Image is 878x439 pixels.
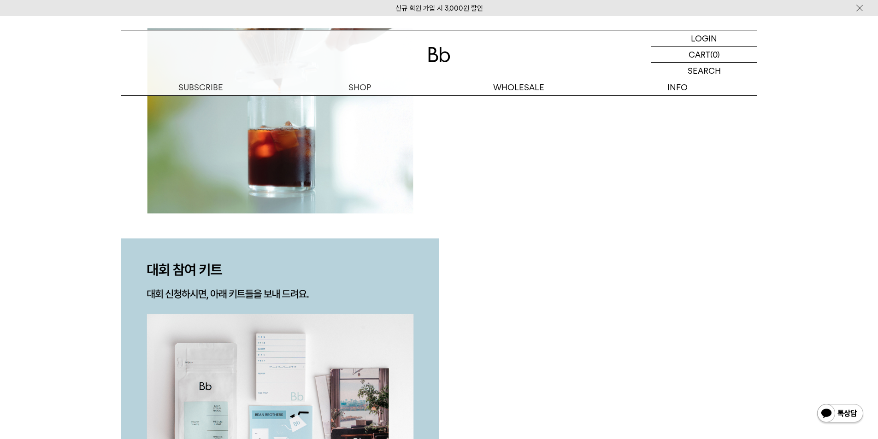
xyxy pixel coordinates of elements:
a: SHOP [280,79,439,95]
p: LOGIN [691,30,717,46]
a: SUBSCRIBE [121,79,280,95]
p: SEARCH [688,63,721,79]
img: 카카오톡 채널 1:1 채팅 버튼 [816,403,864,425]
a: 신규 회원 가입 시 3,000원 할인 [395,4,483,12]
p: WHOLESALE [439,79,598,95]
p: (0) [710,47,720,62]
a: LOGIN [651,30,757,47]
a: CART (0) [651,47,757,63]
img: 로고 [428,47,450,62]
p: INFO [598,79,757,95]
p: CART [689,47,710,62]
